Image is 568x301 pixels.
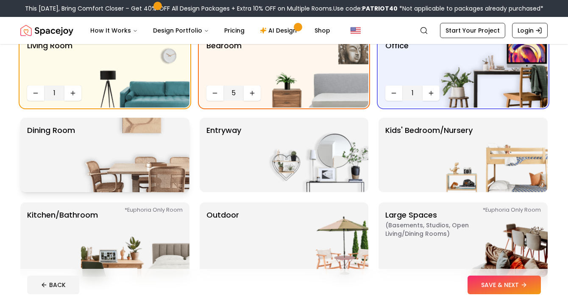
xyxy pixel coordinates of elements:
img: Large Spaces *Euphoria Only [439,202,548,277]
span: ( Basements, Studios, Open living/dining rooms ) [385,221,491,238]
a: Login [512,23,548,38]
a: Spacejoy [20,22,73,39]
img: Office [439,33,548,108]
p: Bedroom [206,40,242,82]
img: Outdoor [260,202,368,277]
p: Kids' Bedroom/Nursery [385,124,473,185]
span: 5 [227,88,240,98]
img: Kids' Bedroom/Nursery [439,118,548,192]
p: Office [385,40,409,82]
button: Increase quantity [64,86,81,101]
img: Bedroom [260,33,368,108]
img: United States [351,25,361,36]
p: entryway [206,124,241,185]
button: BACK [27,276,79,294]
img: Living Room [81,33,189,108]
button: How It Works [84,22,145,39]
p: Kitchen/Bathroom [27,209,98,270]
span: Use code: [333,4,398,13]
button: Decrease quantity [385,86,402,101]
p: Outdoor [206,209,239,270]
img: entryway [260,118,368,192]
p: Living Room [27,40,72,82]
img: Spacejoy Logo [20,22,73,39]
b: PATRIOT40 [362,4,398,13]
nav: Main [84,22,337,39]
button: Increase quantity [423,86,440,101]
nav: Global [20,17,548,44]
span: 1 [47,88,61,98]
a: Start Your Project [440,23,505,38]
span: *Not applicable to packages already purchased* [398,4,543,13]
a: AI Design [253,22,306,39]
a: Shop [308,22,337,39]
button: Decrease quantity [206,86,223,101]
span: 1 [406,88,419,98]
p: Dining Room [27,124,75,185]
button: Design Portfolio [146,22,216,39]
button: Decrease quantity [27,86,44,101]
img: Dining Room [81,118,189,192]
p: Large Spaces [385,209,491,270]
button: SAVE & NEXT [468,276,541,294]
button: Increase quantity [244,86,261,101]
img: Kitchen/Bathroom *Euphoria Only [81,202,189,277]
div: This [DATE], Bring Comfort Closer – Get 40% OFF All Design Packages + Extra 10% OFF on Multiple R... [25,4,543,13]
a: Pricing [217,22,251,39]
